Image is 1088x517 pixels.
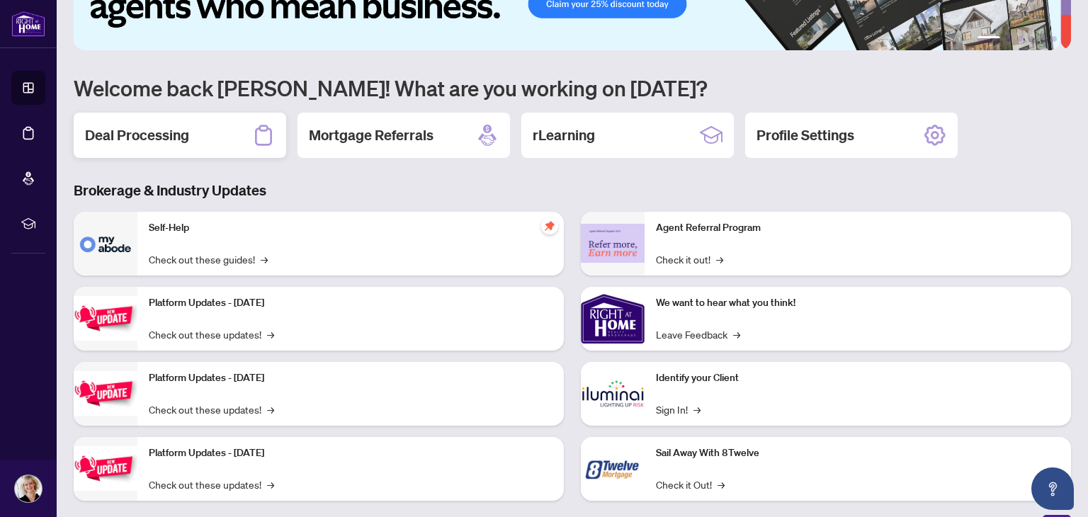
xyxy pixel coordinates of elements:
img: Platform Updates - July 21, 2025 [74,296,137,341]
p: Platform Updates - [DATE] [149,445,552,461]
img: Self-Help [74,212,137,275]
img: Sail Away With 8Twelve [581,437,645,501]
img: Agent Referral Program [581,224,645,263]
p: Identify your Client [656,370,1060,386]
button: 3 [1017,36,1023,42]
h2: Deal Processing [85,125,189,145]
h2: rLearning [533,125,595,145]
img: Identify your Client [581,362,645,426]
img: Platform Updates - June 23, 2025 [74,446,137,491]
p: Self-Help [149,220,552,236]
span: → [716,251,723,267]
a: Check it out!→ [656,251,723,267]
a: Check out these updates!→ [149,477,274,492]
a: Check out these updates!→ [149,402,274,417]
span: → [261,251,268,267]
img: logo [11,11,45,37]
a: Check out these guides!→ [149,251,268,267]
h2: Mortgage Referrals [309,125,433,145]
span: → [267,402,274,417]
p: Platform Updates - [DATE] [149,370,552,386]
p: We want to hear what you think! [656,295,1060,311]
a: Leave Feedback→ [656,326,740,342]
p: Sail Away With 8Twelve [656,445,1060,461]
button: 6 [1051,36,1057,42]
p: Agent Referral Program [656,220,1060,236]
h2: Profile Settings [756,125,854,145]
img: We want to hear what you think! [581,287,645,351]
span: pushpin [541,217,558,234]
img: Profile Icon [15,475,42,502]
h1: Welcome back [PERSON_NAME]! What are you working on [DATE]? [74,74,1071,101]
span: → [267,326,274,342]
button: Open asap [1031,467,1074,510]
span: → [733,326,740,342]
a: Sign In!→ [656,402,701,417]
h3: Brokerage & Industry Updates [74,181,1071,200]
img: Platform Updates - July 8, 2025 [74,371,137,416]
a: Check it Out!→ [656,477,725,492]
button: 4 [1028,36,1034,42]
span: → [267,477,274,492]
p: Platform Updates - [DATE] [149,295,552,311]
a: Check out these updates!→ [149,326,274,342]
button: 5 [1040,36,1045,42]
button: 2 [1006,36,1011,42]
span: → [693,402,701,417]
span: → [718,477,725,492]
button: 1 [977,36,1000,42]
